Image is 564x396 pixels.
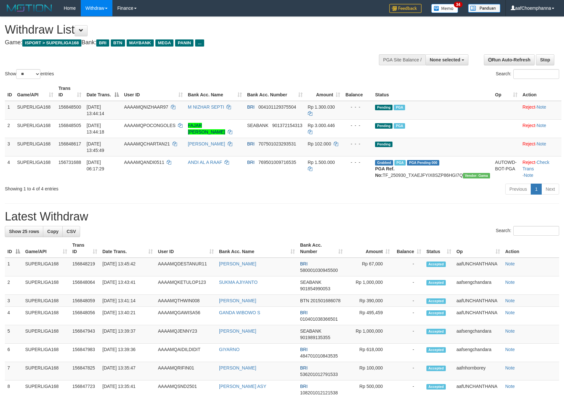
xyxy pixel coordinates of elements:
th: Date Trans.: activate to sort column ascending [100,239,155,258]
span: AAAAMQCHARTAN21 [124,141,170,146]
th: ID [5,82,15,101]
a: Next [541,184,559,195]
td: SUPERLIGA168 [23,344,70,362]
span: Accepted [426,329,446,334]
a: Note [505,261,515,266]
img: Button%20Memo.svg [431,4,458,13]
input: Search: [513,69,559,79]
span: 156848617 [58,141,81,146]
span: Copy 484701010843535 to clipboard [300,353,338,359]
span: ISPORT > SUPERLIGA168 [22,39,81,47]
button: None selected [425,54,468,65]
a: 1 [531,184,542,195]
td: TF_250930_TXAEJFYIX8SZP86HGI7Q [372,156,492,181]
a: Run Auto-Refresh [484,54,535,65]
b: PGA Ref. No: [375,166,394,178]
label: Search: [496,69,559,79]
td: AAAAMQDESTANUR11 [155,258,216,276]
a: Copy [43,226,63,237]
span: Pending [375,142,392,147]
span: BRI [300,347,308,352]
span: Pending [375,123,392,129]
th: Game/API: activate to sort column ascending [15,82,56,101]
td: [DATE] 13:45:42 [100,258,155,276]
td: [DATE] 13:39:36 [100,344,155,362]
a: Reject [523,104,536,110]
a: Reject [523,123,536,128]
td: [DATE] 13:40:21 [100,307,155,325]
td: AAAAMQRIFIN01 [155,362,216,380]
span: Copy 004101129375504 to clipboard [258,104,296,110]
td: Rp 1,000,000 [345,325,392,344]
td: 5 [5,325,23,344]
a: Note [537,141,546,146]
span: Rp 1.500.000 [308,160,335,165]
td: SUPERLIGA168 [15,138,56,156]
td: [DATE] 13:35:47 [100,362,155,380]
td: Rp 390,000 [345,295,392,307]
td: Rp 67,000 [345,258,392,276]
a: [PERSON_NAME] [188,141,225,146]
td: AAAAMQKETULOP123 [155,276,216,295]
span: BRI [300,261,308,266]
span: BRI [247,104,255,110]
span: Rp 102.000 [308,141,331,146]
a: Note [505,298,515,303]
span: Copy 580001030945500 to clipboard [300,268,338,273]
span: Copy 901372154313 to clipboard [272,123,302,128]
th: Status: activate to sort column ascending [424,239,454,258]
td: Rp 100,000 [345,362,392,380]
a: ANDI AL A RAAF [188,160,222,165]
td: [DATE] 13:39:37 [100,325,155,344]
td: AAAAMQTHWIN008 [155,295,216,307]
span: AAAAMQNIZHAAR97 [124,104,168,110]
img: Feedback.jpg [389,4,422,13]
span: Accepted [426,384,446,390]
td: aafsengchandara [454,325,503,344]
div: - - - [345,141,370,147]
span: BRI [247,160,255,165]
td: SUPERLIGA168 [15,156,56,181]
td: [DATE] 13:43:41 [100,276,155,295]
td: 156847983 [70,344,100,362]
td: [DATE] 13:41:14 [100,295,155,307]
td: - [392,307,424,325]
td: - [392,344,424,362]
span: 156848505 [58,123,81,128]
td: SUPERLIGA168 [23,276,70,295]
span: CSV [67,229,76,234]
div: PGA Site Balance / [379,54,425,65]
td: aafUNCHANTHANA [454,258,503,276]
span: Copy [47,229,58,234]
td: · [520,119,561,138]
span: ... [195,39,204,47]
a: [PERSON_NAME] ASY [219,384,266,389]
span: Copy 108201012121538 to clipboard [300,390,338,395]
span: PGA Pending [407,160,439,166]
a: GIYARNO [219,347,240,352]
td: Rp 618,000 [345,344,392,362]
td: 156848064 [70,276,100,295]
span: Copy 901854990053 to clipboard [300,286,330,291]
a: Note [524,173,533,178]
td: AAAAMQAIDILDIDIT [155,344,216,362]
a: [PERSON_NAME] [219,365,256,370]
a: Note [505,280,515,285]
td: - [392,276,424,295]
label: Show entries [5,69,54,79]
select: Showentries [16,69,40,79]
span: Accepted [426,310,446,316]
td: AAAAMQGAWISA56 [155,307,216,325]
span: Copy 536201012791533 to clipboard [300,372,338,377]
td: 156847943 [70,325,100,344]
img: panduan.png [468,4,500,13]
td: · [520,101,561,120]
th: ID: activate to sort column descending [5,239,23,258]
th: Op: activate to sort column ascending [454,239,503,258]
td: AAAAMQJENNY23 [155,325,216,344]
span: BTN [300,298,309,303]
h4: Game: Bank: [5,39,370,46]
a: Show 25 rows [5,226,43,237]
td: · · [520,156,561,181]
span: Copy 201501686078 to clipboard [310,298,340,303]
